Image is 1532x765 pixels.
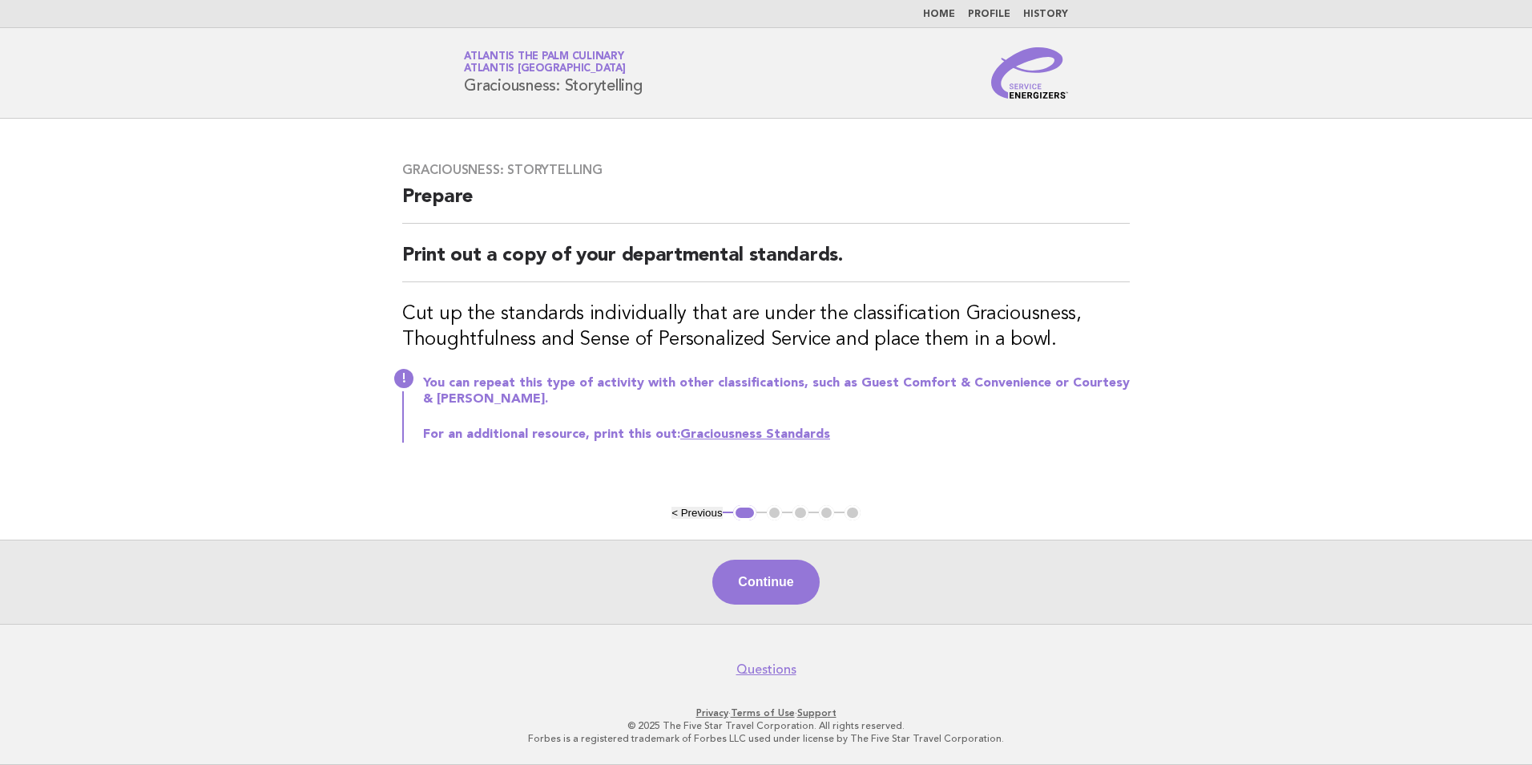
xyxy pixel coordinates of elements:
[423,375,1130,407] p: You can repeat this type of activity with other classifications, such as Guest Comfort & Convenie...
[402,243,1130,282] h2: Print out a copy of your departmental standards.
[276,732,1256,745] p: Forbes is a registered trademark of Forbes LLC used under license by The Five Star Travel Corpora...
[276,719,1256,732] p: © 2025 The Five Star Travel Corporation. All rights reserved.
[712,560,819,605] button: Continue
[731,707,795,718] a: Terms of Use
[464,51,626,74] a: Atlantis The Palm CulinaryAtlantis [GEOGRAPHIC_DATA]
[923,10,955,19] a: Home
[276,706,1256,719] p: · ·
[736,662,796,678] a: Questions
[423,427,1130,443] p: For an additional resource, print this out:
[1023,10,1068,19] a: History
[991,47,1068,99] img: Service Energizers
[402,162,1130,178] h3: Graciousness: Storytelling
[733,505,756,521] button: 1
[680,428,830,441] a: Graciousness Standards
[402,302,1130,353] h3: Cut up the standards individually that are under the classification Graciousness, Thoughtfulness ...
[968,10,1010,19] a: Profile
[797,707,837,718] a: Support
[696,707,728,718] a: Privacy
[671,507,722,519] button: < Previous
[402,184,1130,224] h2: Prepare
[464,64,626,75] span: Atlantis [GEOGRAPHIC_DATA]
[464,52,643,94] h1: Graciousness: Storytelling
